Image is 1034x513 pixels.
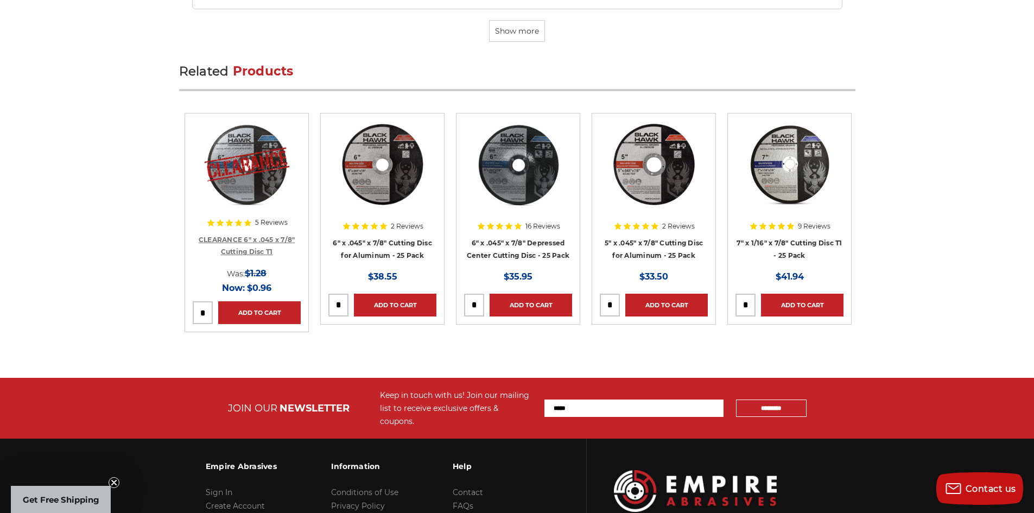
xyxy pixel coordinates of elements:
span: $41.94 [776,271,804,282]
img: 7 x 1/16 x 7/8 abrasive cut off wheel [746,121,833,208]
span: $0.96 [247,283,271,293]
img: 6 inch cut off wheel for aluminum [339,121,426,208]
span: $38.55 [368,271,397,282]
a: 6 inch cut off wheel for aluminum [328,121,436,224]
a: CLEARANCE 6" x .045 x 7/8" Cut Off wheel [193,121,301,224]
span: Show more [495,26,539,36]
div: Keep in touch with us! Join our mailing list to receive exclusive offers & coupons. [380,389,534,428]
a: Add to Cart [490,294,572,316]
span: $33.50 [639,271,668,282]
h3: Empire Abrasives [206,455,277,478]
a: 6" x .045" x 7/8" Depressed Center Type 27 Cut Off Wheel [464,121,572,224]
a: Add to Cart [218,301,301,324]
span: Now: [222,283,245,293]
img: 6" x .045" x 7/8" Depressed Center Type 27 Cut Off Wheel [475,121,562,208]
a: Add to Cart [354,294,436,316]
a: 5 inch cutting disc for aluminum [600,121,708,224]
img: Empire Abrasives Logo Image [614,470,777,512]
a: 7 x 1/16 x 7/8 abrasive cut off wheel [735,121,843,224]
a: Conditions of Use [331,487,398,497]
span: Contact us [966,484,1016,494]
span: 16 Reviews [525,223,560,230]
div: Was: [193,266,301,281]
div: Get Free ShippingClose teaser [11,486,111,513]
img: CLEARANCE 6" x .045 x 7/8" Cut Off wheel [204,121,290,208]
span: 2 Reviews [662,223,695,230]
span: Get Free Shipping [23,495,99,505]
a: 6" x .045" x 7/8" Depressed Center Cutting Disc - 25 Pack [467,239,569,259]
a: FAQs [453,501,473,511]
a: 6" x .045" x 7/8" Cutting Disc for Aluminum - 25 Pack [333,239,432,259]
a: 5" x .045" x 7/8" Cutting Disc for Aluminum - 25 Pack [605,239,703,259]
a: Add to Cart [625,294,708,316]
span: JOIN OUR [228,402,277,414]
button: Contact us [936,472,1023,505]
span: 2 Reviews [391,223,423,230]
button: Show more [489,20,545,42]
h3: Information [331,455,398,478]
span: Related [179,64,229,79]
a: Sign In [206,487,232,497]
span: NEWSLETTER [280,402,350,414]
a: Privacy Policy [331,501,385,511]
a: Add to Cart [761,294,843,316]
a: Contact [453,487,483,497]
span: 9 Reviews [798,223,830,230]
h3: Help [453,455,526,478]
span: 5 Reviews [255,219,288,226]
span: $1.28 [245,268,267,278]
a: CLEARANCE 6" x .045 x 7/8" Cutting Disc T1 [199,236,295,256]
a: 7" x 1/16" x 7/8" Cutting Disc T1 - 25 Pack [737,239,842,259]
img: 5 inch cutting disc for aluminum [611,121,697,208]
span: Products [233,64,294,79]
a: Create Account [206,501,265,511]
span: $35.95 [504,271,532,282]
button: Close teaser [109,477,119,488]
